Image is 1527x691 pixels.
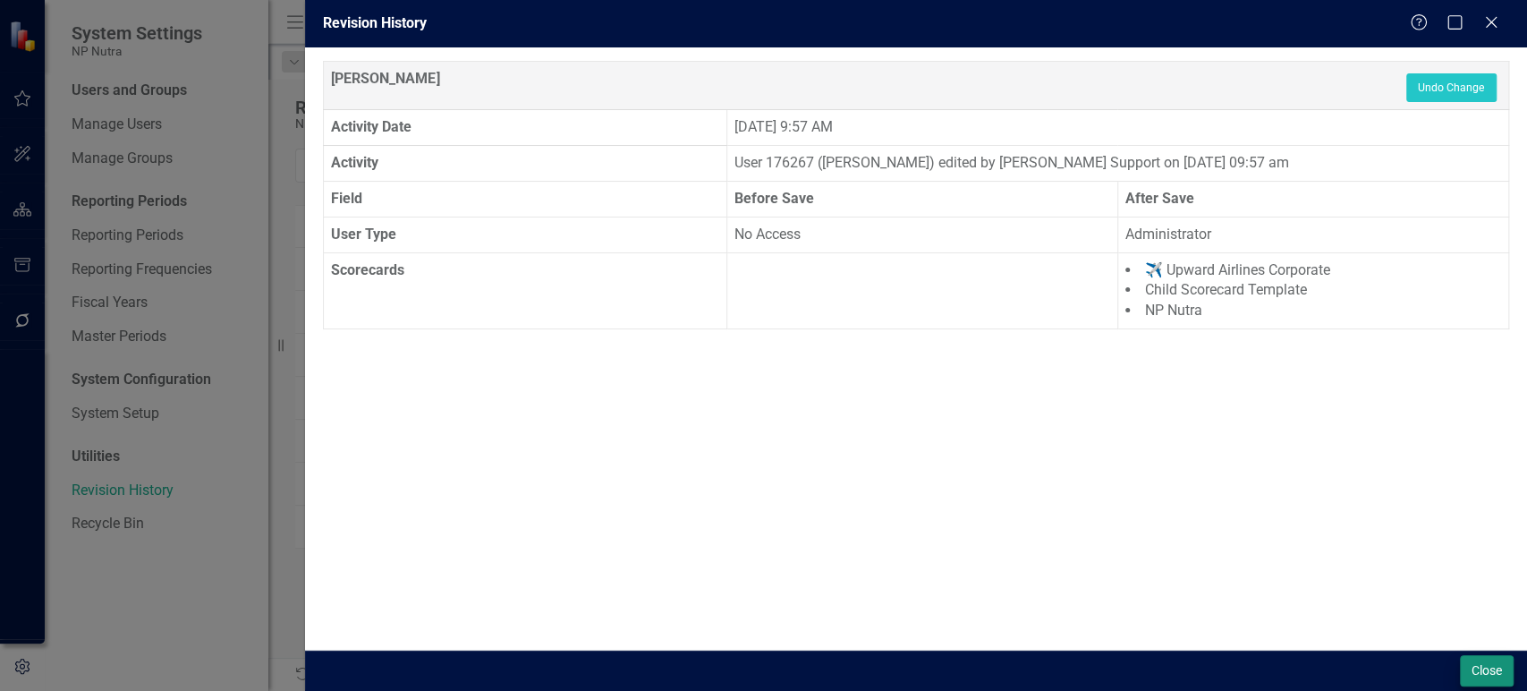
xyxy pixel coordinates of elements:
th: User Type [324,217,726,252]
span: Revision History [323,14,427,31]
th: Before Save [726,181,1117,217]
td: [DATE] 9:57 AM [726,110,1508,146]
li: NP Nutra [1125,301,1501,321]
li: ✈️ Upward Airlines Corporate [1125,260,1501,281]
th: Scorecards [324,252,726,329]
li: Child Scorecard Template [1125,280,1501,301]
td: No Access [726,217,1117,252]
div: [PERSON_NAME] [331,69,1406,102]
button: Undo Change [1406,73,1497,102]
th: After Save [1117,181,1508,217]
td: Administrator [1117,217,1508,252]
button: Close [1460,655,1514,687]
td: User 176267 ([PERSON_NAME]) edited by [PERSON_NAME] Support on [DATE] 09:57 am [726,146,1508,182]
th: Activity [324,146,726,182]
th: Activity Date [324,110,726,146]
th: Field [324,181,726,217]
